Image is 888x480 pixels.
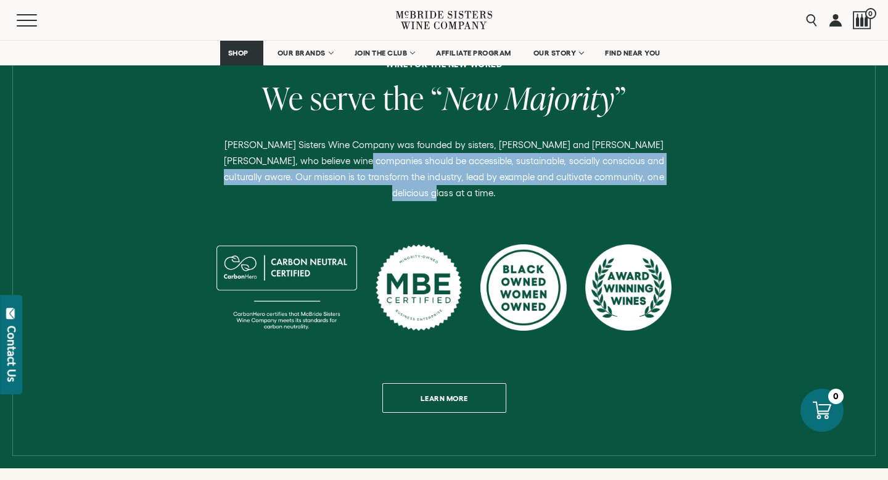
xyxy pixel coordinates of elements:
a: OUR BRANDS [269,41,340,65]
a: OUR STORY [525,41,591,65]
span: SHOP [228,49,249,57]
span: OUR STORY [533,49,577,57]
span: “ [431,77,443,119]
p: [PERSON_NAME] Sisters Wine Company was founded by sisters, [PERSON_NAME] and [PERSON_NAME] [PERSO... [212,137,676,201]
span: OUR BRANDS [277,49,326,57]
span: We [262,77,303,119]
div: 0 [828,389,844,404]
span: the [383,77,424,119]
button: Mobile Menu Trigger [17,14,61,27]
a: AFFILIATE PROGRAM [428,41,519,65]
a: JOIN THE CLUB [347,41,422,65]
span: 0 [865,8,876,19]
span: Majority [505,77,615,119]
a: FIND NEAR YOU [597,41,668,65]
span: New [443,77,498,119]
a: SHOP [220,41,263,65]
div: Contact Us [6,326,18,382]
a: Learn more [382,383,506,413]
span: AFFILIATE PROGRAM [436,49,511,57]
span: FIND NEAR YOU [605,49,660,57]
span: serve [310,77,376,119]
span: Learn more [399,386,490,410]
span: JOIN THE CLUB [355,49,408,57]
span: ” [615,77,627,119]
